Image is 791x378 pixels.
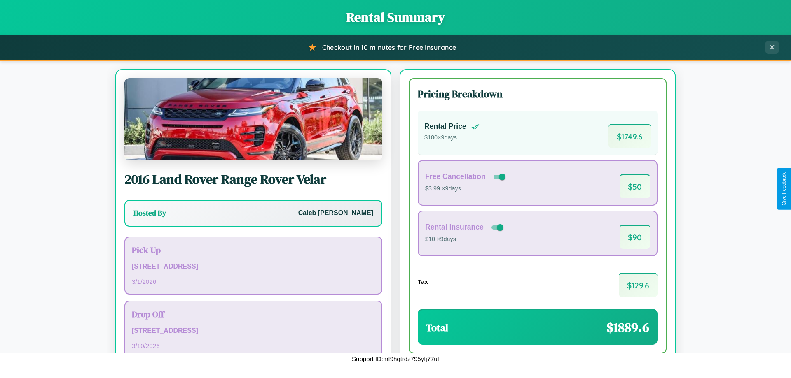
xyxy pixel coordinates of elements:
[298,207,373,219] p: Caleb [PERSON_NAME]
[132,325,375,337] p: [STREET_ADDRESS]
[619,273,658,297] span: $ 129.6
[8,8,783,26] h1: Rental Summary
[620,225,650,249] span: $ 90
[424,132,480,143] p: $ 180 × 9 days
[132,261,375,273] p: [STREET_ADDRESS]
[132,308,375,320] h3: Drop Off
[424,122,466,131] h4: Rental Price
[425,223,484,232] h4: Rental Insurance
[418,87,658,101] h3: Pricing Breakdown
[352,353,439,364] p: Support ID: mf9hqtrdz795yfj77uf
[620,174,650,198] span: $ 50
[133,208,166,218] h3: Hosted By
[322,43,456,51] span: Checkout in 10 minutes for Free Insurance
[132,340,375,351] p: 3 / 10 / 2026
[425,183,507,194] p: $3.99 × 9 days
[425,234,505,245] p: $10 × 9 days
[606,318,649,336] span: $ 1889.6
[124,78,382,160] img: Land Rover Range Rover Velar
[608,124,651,148] span: $ 1749.6
[418,278,428,285] h4: Tax
[132,244,375,256] h3: Pick Up
[781,172,787,206] div: Give Feedback
[425,172,486,181] h4: Free Cancellation
[124,170,382,188] h2: 2016 Land Rover Range Rover Velar
[132,276,375,287] p: 3 / 1 / 2026
[426,321,448,334] h3: Total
